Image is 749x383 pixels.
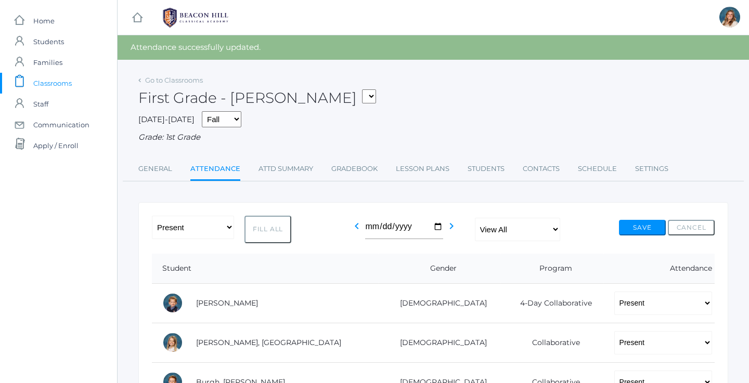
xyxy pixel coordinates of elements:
button: Fill All [244,216,291,243]
a: chevron_left [351,224,363,234]
h2: First Grade - [PERSON_NAME] [138,90,376,106]
a: Contacts [523,159,560,179]
img: 1_BHCALogos-05.png [157,5,235,31]
a: chevron_right [445,224,458,234]
a: Attd Summary [259,159,313,179]
div: Attendance successfully updated. [118,35,749,60]
i: chevron_right [445,220,458,232]
th: Student [152,254,379,284]
a: Students [468,159,505,179]
th: Attendance [604,254,715,284]
a: [PERSON_NAME], [GEOGRAPHIC_DATA] [196,338,341,347]
span: Apply / Enroll [33,135,79,156]
span: Home [33,10,55,31]
td: 4-Day Collaborative [500,283,604,323]
a: Schedule [578,159,617,179]
th: Program [500,254,604,284]
span: Students [33,31,64,52]
a: Settings [635,159,668,179]
a: Lesson Plans [396,159,449,179]
span: [DATE]-[DATE] [138,114,195,124]
div: Isla Armstrong [162,332,183,353]
i: chevron_left [351,220,363,232]
td: Collaborative [500,323,604,362]
button: Save [619,220,666,235]
div: Grade: 1st Grade [138,131,728,143]
th: Gender [379,254,500,284]
a: General [138,159,172,179]
button: Cancel [668,220,715,235]
a: Gradebook [331,159,378,179]
span: Families [33,52,62,73]
span: Communication [33,114,89,135]
td: [DEMOGRAPHIC_DATA] [379,323,500,362]
span: Classrooms [33,73,72,94]
td: [DEMOGRAPHIC_DATA] [379,283,500,323]
a: Attendance [190,159,240,181]
a: Go to Classrooms [145,76,203,84]
div: Nolan Alstot [162,293,183,313]
span: Staff [33,94,48,114]
a: [PERSON_NAME] [196,298,258,308]
div: Liv Barber [719,7,740,28]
